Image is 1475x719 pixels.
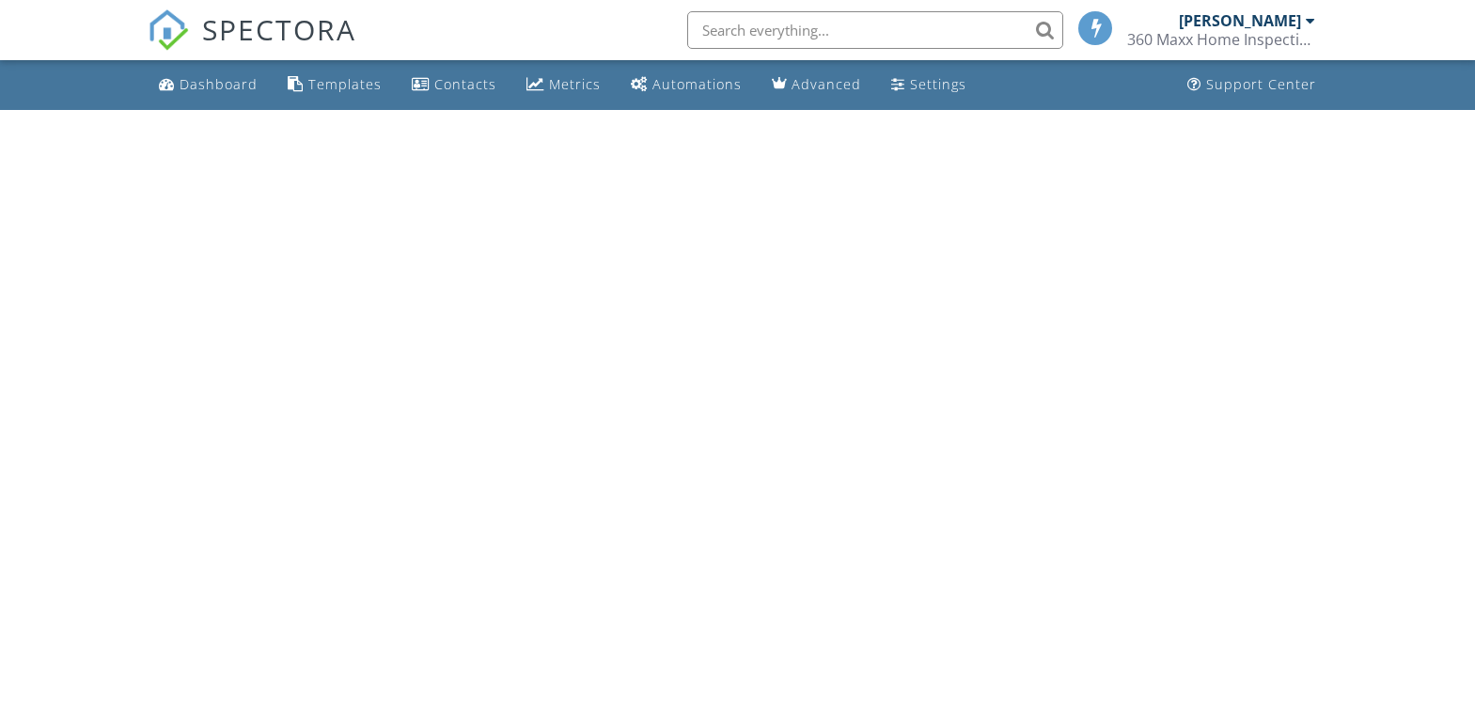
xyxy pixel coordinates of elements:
[148,9,189,51] img: The Best Home Inspection Software - Spectora
[884,68,974,102] a: Settings
[151,68,265,102] a: Dashboard
[687,11,1063,49] input: Search everything...
[202,9,356,49] span: SPECTORA
[148,25,356,65] a: SPECTORA
[1179,11,1301,30] div: [PERSON_NAME]
[180,75,258,93] div: Dashboard
[792,75,861,93] div: Advanced
[1127,30,1315,49] div: 360 Maxx Home Inspections
[910,75,966,93] div: Settings
[404,68,504,102] a: Contacts
[549,75,601,93] div: Metrics
[1206,75,1316,93] div: Support Center
[623,68,749,102] a: Automations (Basic)
[1180,68,1324,102] a: Support Center
[652,75,742,93] div: Automations
[519,68,608,102] a: Metrics
[764,68,869,102] a: Advanced
[434,75,496,93] div: Contacts
[280,68,389,102] a: Templates
[308,75,382,93] div: Templates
